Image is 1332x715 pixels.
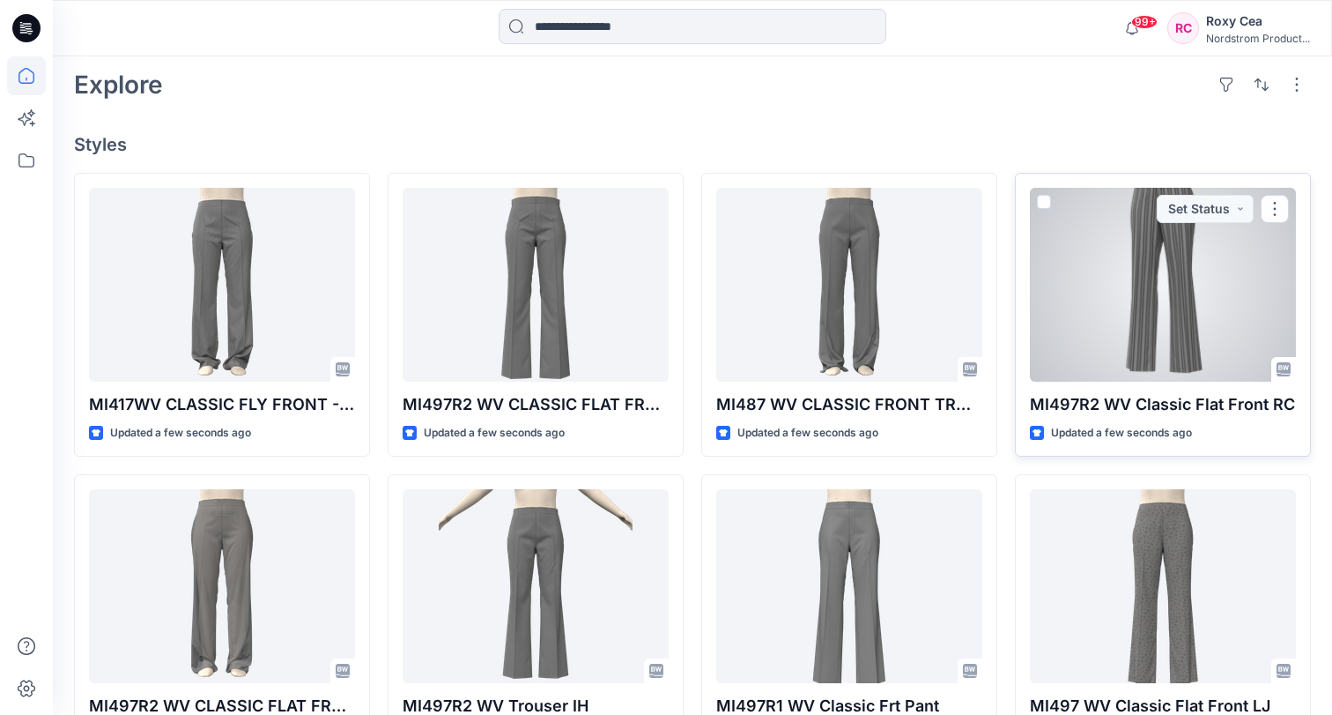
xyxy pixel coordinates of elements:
a: MI497R2 WV CLASSIC FLAT FRONT FW [403,188,669,382]
p: Updated a few seconds ago [110,424,251,443]
a: MI487 WV CLASSIC FRONT TROUSER MU [716,188,982,382]
p: Updated a few seconds ago [424,424,565,443]
div: Roxy Cea [1206,11,1310,32]
a: MI497R2 WV CLASSIC FLAT FRONT RV [89,489,355,683]
a: MI417WV CLASSIC FLY FRONT - KW [89,188,355,382]
a: MI497R2 WV Trouser IH [403,489,669,683]
p: MI497R2 WV CLASSIC FLAT FRONT FW [403,392,669,417]
a: MI497R2 WV Classic Flat Front RC [1030,188,1296,382]
span: 99+ [1131,15,1158,29]
p: Updated a few seconds ago [1051,424,1192,443]
div: RC [1167,12,1199,44]
p: MI497R2 WV Classic Flat Front RC [1030,392,1296,417]
h2: Explore [74,71,163,99]
p: MI417WV CLASSIC FLY FRONT - KW [89,392,355,417]
a: MI497 WV Classic Flat Front LJ [1030,489,1296,683]
h4: Styles [74,134,1311,155]
p: MI487 WV CLASSIC FRONT TROUSER MU [716,392,982,417]
p: Updated a few seconds ago [737,424,878,443]
a: MI497R1 WV Classic Frt Pant [716,489,982,683]
div: Nordstrom Product... [1206,32,1310,45]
